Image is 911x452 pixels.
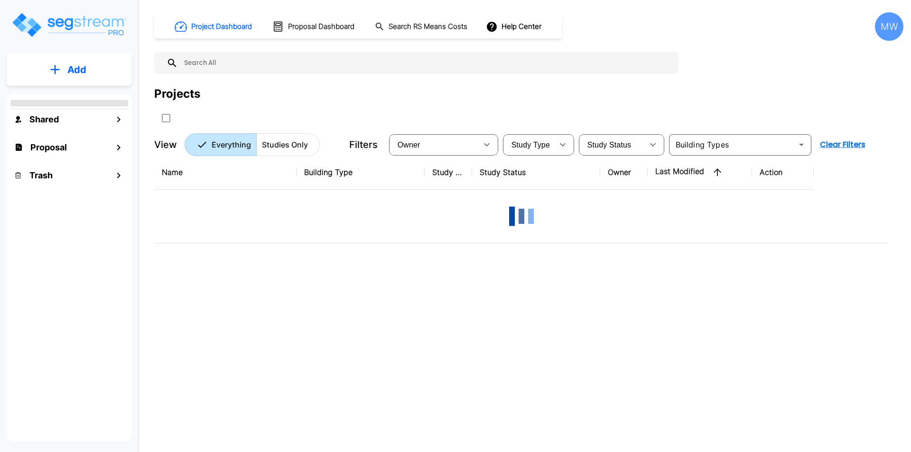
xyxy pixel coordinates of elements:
[67,63,86,77] p: Add
[157,109,176,128] button: SelectAll
[262,139,308,150] p: Studies Only
[587,141,632,149] span: Study Status
[600,155,648,190] th: Owner
[269,17,360,37] button: Proposal Dashboard
[212,139,251,150] p: Everything
[472,155,600,190] th: Study Status
[371,18,473,36] button: Search RS Means Costs
[185,133,320,156] div: Platform
[349,138,378,152] p: Filters
[511,141,550,149] span: Study Type
[154,155,297,190] th: Name
[581,131,643,158] div: Select
[11,11,127,38] img: Logo
[752,155,814,190] th: Action
[29,113,59,126] h1: Shared
[29,169,53,182] h1: Trash
[672,138,793,151] input: Building Types
[154,138,177,152] p: View
[398,141,420,149] span: Owner
[178,52,674,74] input: Search All
[425,155,472,190] th: Study Type
[288,21,354,32] h1: Proposal Dashboard
[297,155,425,190] th: Building Type
[30,141,67,154] h1: Proposal
[391,131,477,158] div: Select
[648,155,752,190] th: Last Modified
[154,85,200,102] div: Projects
[484,18,545,36] button: Help Center
[7,56,132,83] button: Add
[171,16,257,37] button: Project Dashboard
[875,12,903,41] div: MW
[389,21,467,32] h1: Search RS Means Costs
[191,21,252,32] h1: Project Dashboard
[795,138,808,151] button: Open
[256,133,320,156] button: Studies Only
[502,197,540,235] img: Loading
[816,135,869,154] button: Clear Filters
[185,133,257,156] button: Everything
[505,131,553,158] div: Select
